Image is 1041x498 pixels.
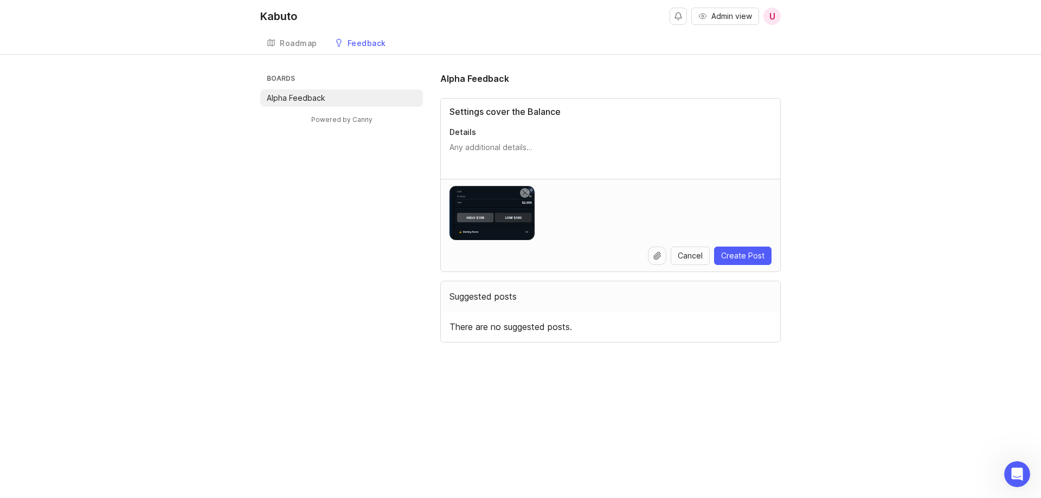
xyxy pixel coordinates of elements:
[721,250,764,261] span: Create Post
[22,114,195,132] p: How can we help?
[267,93,325,104] p: Alpha Feedback
[22,323,182,334] div: Schedule a call with Canny Sales! 👋
[310,113,374,126] a: Powered by Canny
[449,127,772,138] p: Details
[24,365,48,373] span: Home
[441,312,780,342] div: There are no suggested posts.
[769,10,775,23] span: U
[670,8,687,25] button: Notifications
[22,221,182,232] div: Jira integration
[678,250,703,261] span: Cancel
[16,177,201,197] div: Admin roles
[16,217,201,237] div: Jira integration
[16,319,201,339] a: Schedule a call with Canny Sales! 👋
[265,72,423,87] h3: Boards
[440,72,509,85] h1: Alpha Feedback
[22,201,182,212] div: Setting up a single sign-on (SSO) redirect
[90,365,127,373] span: Messages
[671,247,710,265] button: Cancel
[1004,461,1030,487] iframe: Intercom live chat
[449,186,535,240] img: https://canny-assets.io/images/736fb7cb0fd4396c2a31032c3df2ef2a.png
[691,8,759,25] button: Admin view
[449,105,772,118] input: Title
[172,365,189,373] span: Help
[711,11,752,22] span: Admin view
[72,338,144,381] button: Messages
[16,197,201,217] div: Setting up a single sign-on (SSO) redirect
[145,338,217,381] button: Help
[260,11,297,22] div: Kabuto
[328,33,393,55] a: Feedback
[16,237,201,257] div: Autopilot
[348,40,386,47] div: Feedback
[157,17,179,39] img: Profile image for Jacques
[280,40,317,47] div: Roadmap
[22,276,182,288] div: Ask a question
[714,247,772,265] button: Create Post
[22,77,195,114] p: Hi [PERSON_NAME]! 👋
[22,181,182,192] div: Admin roles
[22,21,35,38] img: logo
[22,288,182,299] div: AI Agent and team can help
[449,142,772,164] textarea: Details
[22,241,182,253] div: Autopilot
[11,267,206,308] div: Ask a questionAI Agent and team can help
[763,8,781,25] button: U
[260,33,324,55] a: Roadmap
[260,89,423,107] a: Alpha Feedback
[16,151,201,172] button: Search for help
[22,156,88,167] span: Search for help
[187,17,206,37] div: Close
[441,281,780,312] div: Suggested posts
